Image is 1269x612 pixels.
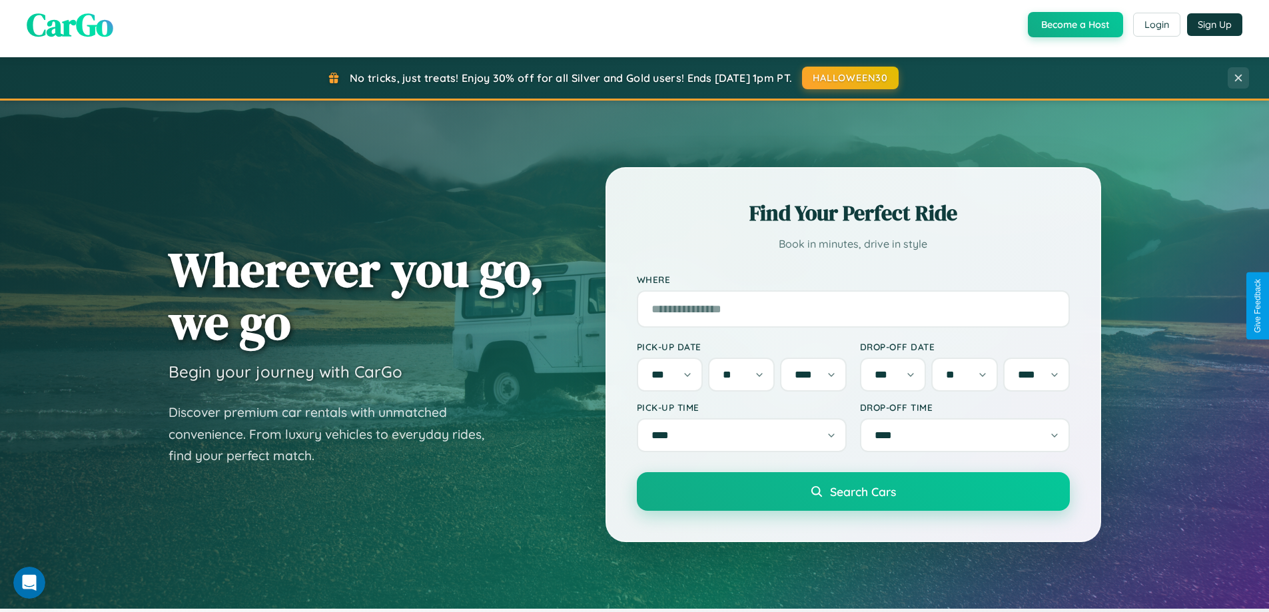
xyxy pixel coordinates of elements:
label: Pick-up Date [637,341,847,352]
span: No tricks, just treats! Enjoy 30% off for all Silver and Gold users! Ends [DATE] 1pm PT. [350,71,792,85]
button: Become a Host [1028,12,1123,37]
label: Pick-up Time [637,402,847,413]
div: Give Feedback [1253,279,1262,333]
label: Drop-off Date [860,341,1070,352]
p: Discover premium car rentals with unmatched convenience. From luxury vehicles to everyday rides, ... [169,402,502,467]
button: HALLOWEEN30 [802,67,899,89]
button: Login [1133,13,1180,37]
h1: Wherever you go, we go [169,243,544,348]
p: Book in minutes, drive in style [637,234,1070,254]
label: Where [637,274,1070,285]
h2: Find Your Perfect Ride [637,198,1070,228]
span: CarGo [27,3,113,47]
button: Sign Up [1187,13,1242,36]
span: Search Cars [830,484,896,499]
iframe: Intercom live chat [13,567,45,599]
label: Drop-off Time [860,402,1070,413]
button: Search Cars [637,472,1070,511]
h3: Begin your journey with CarGo [169,362,402,382]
